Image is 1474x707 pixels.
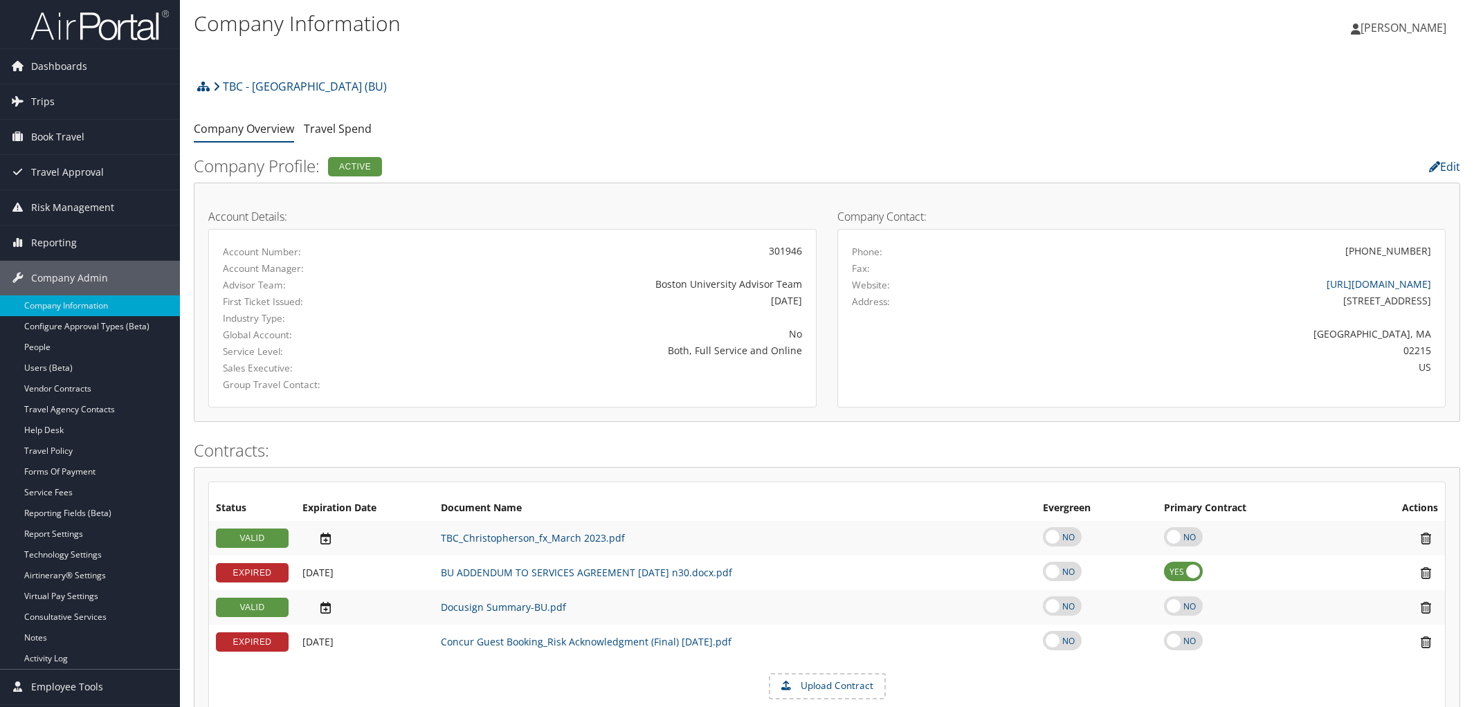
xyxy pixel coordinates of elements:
div: Both, Full Service and Online [423,343,802,358]
span: Employee Tools [31,670,103,704]
label: First Ticket Issued: [223,295,402,309]
div: [GEOGRAPHIC_DATA], MA [1002,327,1431,341]
a: Travel Spend [304,121,372,136]
label: Website: [852,278,890,292]
div: [STREET_ADDRESS] [1002,293,1431,308]
label: Industry Type: [223,311,402,325]
div: Add/Edit Date [302,636,427,648]
div: Active [328,157,382,176]
label: Account Number: [223,245,402,259]
span: [DATE] [302,635,334,648]
label: Phone: [852,245,882,259]
label: Upload Contract [770,674,884,698]
label: Group Travel Contact: [223,378,402,392]
span: Company Admin [31,261,108,295]
span: [PERSON_NAME] [1361,20,1446,35]
div: Add/Edit Date [302,531,427,546]
div: No [423,327,802,341]
label: Address: [852,295,890,309]
a: Edit [1429,159,1460,174]
span: [DATE] [302,566,334,579]
div: US [1002,360,1431,374]
i: Remove Contract [1414,531,1438,546]
a: TBC_Christopherson_fx_March 2023.pdf [441,531,625,544]
div: VALID [216,529,289,548]
th: Status [209,496,295,521]
label: Global Account: [223,328,402,342]
th: Expiration Date [295,496,434,521]
label: Advisor Team: [223,278,402,292]
h4: Company Contact: [837,211,1446,222]
label: Sales Executive: [223,361,402,375]
div: [PHONE_NUMBER] [1345,244,1431,258]
label: Service Level: [223,345,402,358]
i: Remove Contract [1414,635,1438,650]
i: Remove Contract [1414,600,1438,615]
a: Concur Guest Booking_Risk Acknowledgment (Final) [DATE].pdf [441,635,731,648]
h2: Company Profile: [194,154,1031,178]
div: 301946 [423,244,802,258]
th: Primary Contract [1157,496,1347,521]
a: [PERSON_NAME] [1351,7,1460,48]
th: Document Name [434,496,1036,521]
h1: Company Information [194,9,1038,38]
img: airportal-logo.png [30,9,169,42]
a: Company Overview [194,121,294,136]
a: [URL][DOMAIN_NAME] [1327,277,1431,291]
th: Evergreen [1036,496,1157,521]
a: TBC - [GEOGRAPHIC_DATA] (BU) [213,73,387,100]
span: Reporting [31,226,77,260]
th: Actions [1347,496,1445,521]
label: Account Manager: [223,261,402,275]
span: Trips [31,84,55,119]
label: Fax: [852,261,870,275]
h4: Account Details: [208,211,817,222]
div: [DATE] [423,293,802,308]
div: EXPIRED [216,632,289,652]
a: Docusign Summary-BU.pdf [441,600,566,614]
i: Remove Contract [1414,566,1438,580]
h2: Contracts: [194,439,1460,462]
div: 02215 [1002,343,1431,358]
div: Add/Edit Date [302,600,427,615]
div: VALID [216,598,289,617]
span: Risk Management [31,190,114,225]
span: Dashboards [31,49,87,84]
span: Travel Approval [31,155,104,190]
div: EXPIRED [216,563,289,582]
span: Book Travel [31,120,84,154]
a: BU ADDENDUM TO SERVICES AGREEMENT [DATE] n30.docx.pdf [441,566,732,579]
div: Boston University Advisor Team [423,277,802,291]
div: Add/Edit Date [302,567,427,579]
